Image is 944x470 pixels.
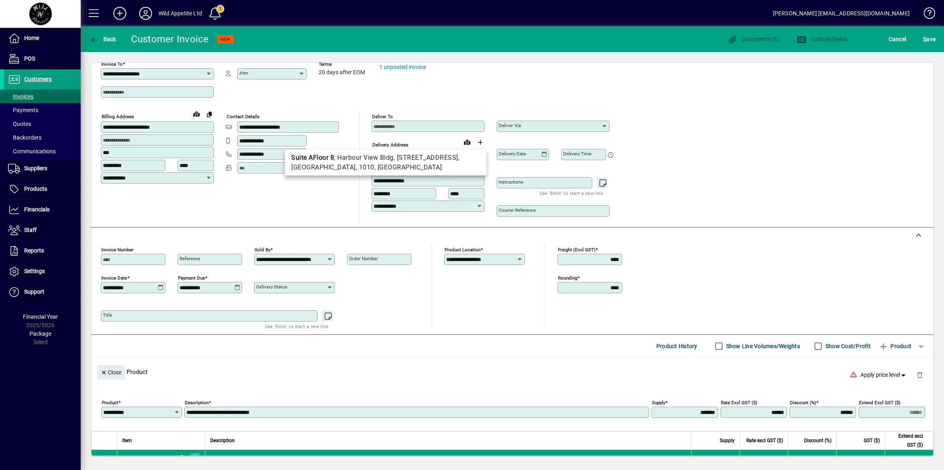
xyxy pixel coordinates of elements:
[291,154,334,161] b: Suite AFloor 8
[356,163,374,171] span: , 1010
[334,154,394,161] span: , Harbour View Bldg
[394,154,458,161] span: , [STREET_ADDRESS]
[374,163,442,171] span: , [GEOGRAPHIC_DATA]
[291,154,459,171] span: , [GEOGRAPHIC_DATA]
